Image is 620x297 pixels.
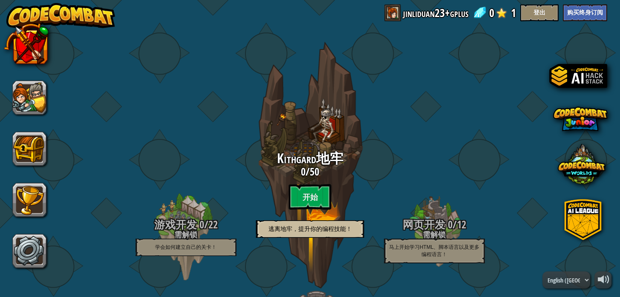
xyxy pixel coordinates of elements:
span: 12 [457,217,466,232]
span: 50 [310,164,319,179]
h4: 需解锁 [118,231,254,239]
span: 网页开发 [403,217,445,232]
h3: / [242,166,378,178]
span: 0 [445,217,453,232]
span: 22 [208,217,218,232]
span: Kithgard地牢 [277,149,343,167]
h4: 需解锁 [367,231,502,239]
span: 0 [197,217,204,232]
span: 0 [489,4,494,21]
button: 购买终身订阅 [563,4,607,21]
img: CodeCombat - Learn how to code by playing a game [6,3,115,29]
button: 音量调节 [594,271,611,288]
btn: 开始 [289,184,332,210]
select: Languages [542,271,590,288]
h3: / [118,219,254,231]
button: 登出 [520,4,559,21]
span: 学会如何建立自己的关卡！ [155,244,216,250]
span: 马上开始学习HTML、脚本语言以及更多编程语言！ [389,244,480,257]
a: jinliduan23+gplus [403,4,468,21]
span: 1 [511,4,516,21]
span: 游戏开发 [154,217,197,232]
h3: / [367,219,502,231]
span: 0 [301,164,306,179]
span: 逃离地牢，提升你的编程技能！ [268,225,352,232]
